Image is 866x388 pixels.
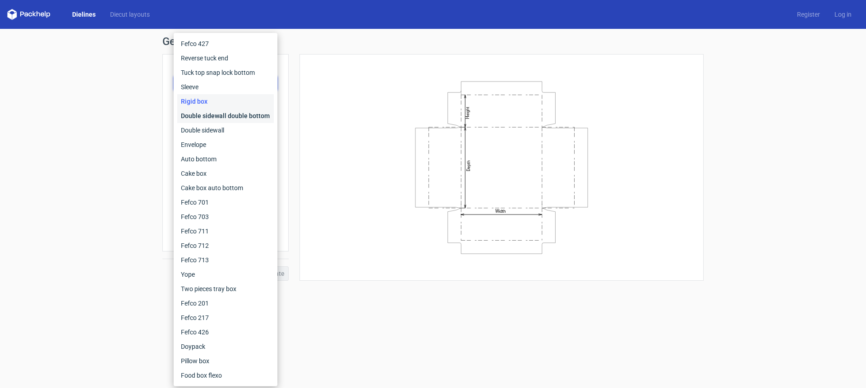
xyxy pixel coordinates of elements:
text: Width [495,209,506,214]
div: Fefco 711 [177,224,274,238]
div: Pillow box [177,354,274,368]
div: Envelope [177,137,274,152]
div: Auto bottom [177,152,274,166]
div: Double sidewall double bottom [177,109,274,123]
div: Cake box [177,166,274,181]
div: Sleeve [177,80,274,94]
a: Dielines [65,10,103,19]
div: Cake box auto bottom [177,181,274,195]
a: Register [790,10,827,19]
div: Fefco 426 [177,325,274,339]
div: Two pieces tray box [177,282,274,296]
div: Fefco 713 [177,253,274,267]
div: Doypack [177,339,274,354]
a: Diecut layouts [103,10,157,19]
div: Fefco 201 [177,296,274,310]
div: Fefco 217 [177,310,274,325]
div: Fefco 712 [177,238,274,253]
div: Tuck top snap lock bottom [177,65,274,80]
div: Reverse tuck end [177,51,274,65]
div: Yope [177,267,274,282]
div: Food box flexo [177,368,274,383]
a: Log in [827,10,859,19]
div: Fefco 703 [177,210,274,224]
text: Depth [466,160,471,171]
div: Fefco 427 [177,37,274,51]
div: Double sidewall [177,123,274,137]
div: Fefco 701 [177,195,274,210]
text: Height [465,106,470,119]
h1: Generate new dieline [162,36,704,47]
div: Rigid box [177,94,274,109]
